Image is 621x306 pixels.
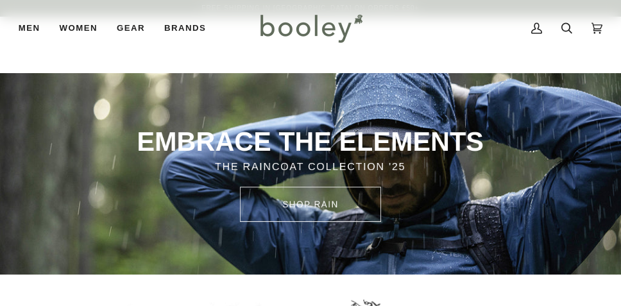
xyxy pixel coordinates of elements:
span: Men [19,22,40,35]
p: EMBRACE THE ELEMENTS [124,126,497,159]
img: Booley [255,10,367,47]
p: THE RAINCOAT COLLECTION '25 [124,159,497,174]
span: Gear [117,22,145,35]
a: SHOP rain [240,187,381,222]
span: Brands [164,22,206,35]
span: Women [60,22,98,35]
